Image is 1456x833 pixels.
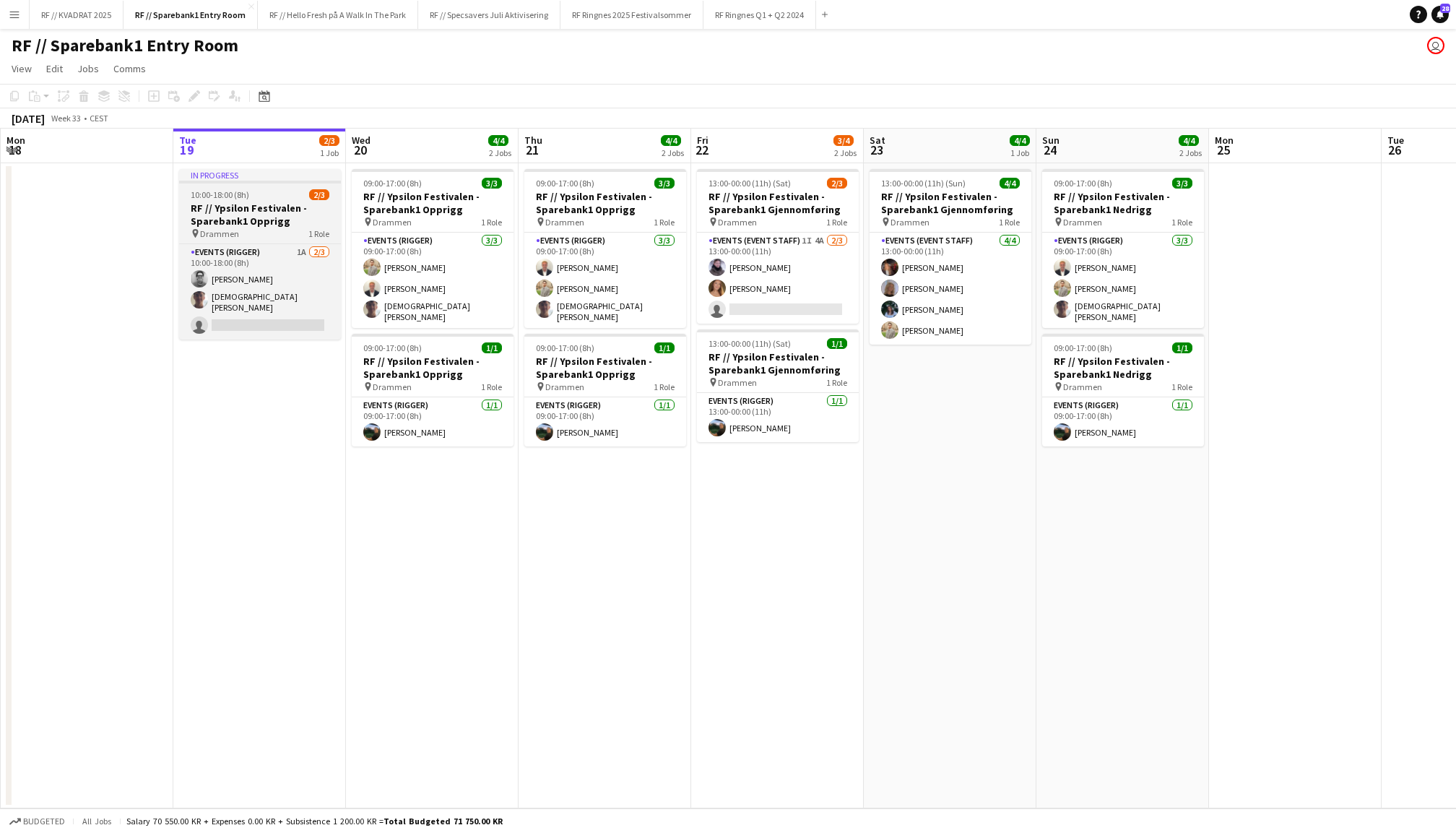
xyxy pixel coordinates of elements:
app-job-card: 13:00-00:00 (11h) (Sat)1/1RF // Ypsilon Festivalen - Sparebank1 Gjennomføring Drammen1 RoleEvents... [697,329,859,442]
h3: RF // Ypsilon Festivalen - Sparebank1 Gjennomføring [697,190,859,216]
div: 2 Jobs [1179,147,1202,158]
button: RF // Sparebank1 Entry Room [123,1,258,29]
span: 09:00-17:00 (8h) [1054,178,1112,189]
a: 28 [1431,6,1449,23]
h3: RF // Ypsilon Festivalen - Sparebank1 Gjennomføring [870,190,1031,216]
a: Comms [108,59,152,78]
span: Drammen [718,217,757,228]
app-card-role: Events (Rigger)1/109:00-17:00 (8h)[PERSON_NAME] [1042,397,1204,446]
span: 1/1 [1172,342,1192,353]
app-card-role: Events (Rigger)3/309:00-17:00 (8h)[PERSON_NAME][PERSON_NAME][DEMOGRAPHIC_DATA][PERSON_NAME] [352,233,513,328]
span: 23 [867,142,885,158]
span: 4/4 [488,135,508,146]
span: Drammen [200,228,239,239]
span: 1 Role [481,381,502,392]
app-job-card: 09:00-17:00 (8h)1/1RF // Ypsilon Festivalen - Sparebank1 Opprigg Drammen1 RoleEvents (Rigger)1/10... [352,334,513,446]
div: [DATE] [12,111,45,126]
app-card-role: Events (Event Staff)1I4A2/313:00-00:00 (11h)[PERSON_NAME][PERSON_NAME] [697,233,859,324]
app-job-card: 09:00-17:00 (8h)3/3RF // Ypsilon Festivalen - Sparebank1 Opprigg Drammen1 RoleEvents (Rigger)3/30... [352,169,513,328]
div: In progress [179,169,341,181]
span: Wed [352,134,370,147]
h3: RF // Ypsilon Festivalen - Sparebank1 Nedrigg [1042,190,1204,216]
span: 09:00-17:00 (8h) [1054,342,1112,353]
app-card-role: Events (Rigger)1/109:00-17:00 (8h)[PERSON_NAME] [352,397,513,446]
app-job-card: 09:00-17:00 (8h)3/3RF // Ypsilon Festivalen - Sparebank1 Nedrigg Drammen1 RoleEvents (Rigger)3/30... [1042,169,1204,328]
span: 26 [1385,142,1404,158]
span: 13:00-00:00 (11h) (Sun) [881,178,966,189]
span: 4/4 [1010,135,1030,146]
div: 2 Jobs [489,147,511,158]
span: 20 [350,142,370,158]
div: 1 Job [320,147,339,158]
span: 24 [1040,142,1059,158]
span: Drammen [890,217,929,228]
span: 1 Role [826,217,847,228]
span: 2/3 [309,189,329,200]
span: 2/3 [319,135,339,146]
app-job-card: 09:00-17:00 (8h)1/1RF // Ypsilon Festivalen - Sparebank1 Nedrigg Drammen1 RoleEvents (Rigger)1/10... [1042,334,1204,446]
span: Drammen [373,381,412,392]
span: 1/1 [654,342,675,353]
span: 4/4 [1179,135,1199,146]
span: Tue [179,134,196,147]
span: 1 Role [1171,381,1192,392]
span: 3/3 [654,178,675,189]
div: CEST [90,113,108,124]
span: Drammen [1063,217,1102,228]
h3: RF // Ypsilon Festivalen - Sparebank1 Opprigg [524,190,686,216]
span: 09:00-17:00 (8h) [363,342,422,353]
span: Edit [46,62,63,75]
span: 3/3 [1172,178,1192,189]
span: Week 33 [48,113,84,124]
h3: RF // Ypsilon Festivalen - Sparebank1 Nedrigg [1042,355,1204,381]
span: 22 [695,142,708,158]
span: 09:00-17:00 (8h) [363,178,422,189]
span: Budgeted [23,816,65,826]
button: Budgeted [7,813,67,829]
div: 09:00-17:00 (8h)1/1RF // Ypsilon Festivalen - Sparebank1 Opprigg Drammen1 RoleEvents (Rigger)1/10... [524,334,686,446]
div: 2 Jobs [662,147,684,158]
span: Comms [113,62,146,75]
span: 10:00-18:00 (8h) [191,189,249,200]
span: 1/1 [482,342,502,353]
h3: RF // Ypsilon Festivalen - Sparebank1 Opprigg [179,202,341,228]
button: RF Ringnes 2025 Festivalsommer [560,1,703,29]
div: 2 Jobs [834,147,857,158]
h1: RF // Sparebank1 Entry Room [12,35,238,56]
app-job-card: 09:00-17:00 (8h)3/3RF // Ypsilon Festivalen - Sparebank1 Opprigg Drammen1 RoleEvents (Rigger)3/30... [524,169,686,328]
span: Fri [697,134,708,147]
div: In progress10:00-18:00 (8h)2/3RF // Ypsilon Festivalen - Sparebank1 Opprigg Drammen1 RoleEvents (... [179,169,341,340]
h3: RF // Ypsilon Festivalen - Sparebank1 Gjennomføring [697,350,859,376]
span: 1 Role [481,217,502,228]
span: 18 [4,142,25,158]
span: 25 [1213,142,1234,158]
span: 3/4 [833,135,854,146]
app-job-card: 13:00-00:00 (11h) (Sat)2/3RF // Ypsilon Festivalen - Sparebank1 Gjennomføring Drammen1 RoleEvents... [697,169,859,324]
button: RF // Specsavers Juli Aktivisering [418,1,560,29]
app-job-card: 13:00-00:00 (11h) (Sun)4/4RF // Ypsilon Festivalen - Sparebank1 Gjennomføring Drammen1 RoleEvents... [870,169,1031,345]
button: RF // Hello Fresh på A Walk In The Park [258,1,418,29]
span: Mon [6,134,25,147]
div: 1 Job [1010,147,1029,158]
a: View [6,59,38,78]
span: 13:00-00:00 (11h) (Sat) [708,178,791,189]
span: 21 [522,142,542,158]
app-card-role: Events (Rigger)3/309:00-17:00 (8h)[PERSON_NAME][PERSON_NAME][DEMOGRAPHIC_DATA][PERSON_NAME] [524,233,686,328]
span: 1 Role [654,381,675,392]
h3: RF // Ypsilon Festivalen - Sparebank1 Opprigg [352,355,513,381]
span: 1 Role [308,228,329,239]
app-card-role: Events (Rigger)1/113:00-00:00 (11h)[PERSON_NAME] [697,393,859,442]
span: 4/4 [1000,178,1020,189]
span: Drammen [1063,381,1102,392]
span: Thu [524,134,542,147]
span: 1 Role [826,377,847,388]
span: Sat [870,134,885,147]
span: 3/3 [482,178,502,189]
app-user-avatar: Marit Holvik [1427,37,1444,54]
